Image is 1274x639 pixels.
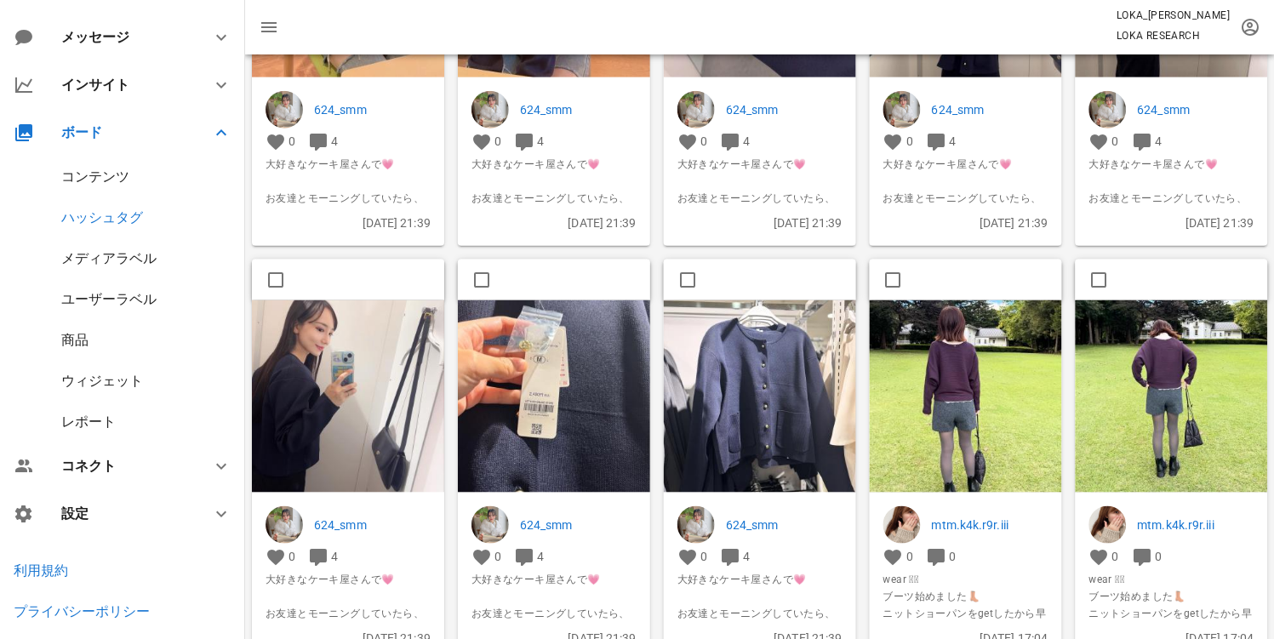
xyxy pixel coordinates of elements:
[14,562,68,579] a: 利用規約
[266,190,431,207] span: お友達とモーニングしていたら、
[677,156,843,173] span: 大好きなケーキ屋さんで💗
[743,549,750,562] span: 4
[726,100,843,119] a: 624_smm
[14,603,150,619] a: プライバシーポリシー
[677,91,715,128] img: 624_smm
[883,91,920,128] img: 624_smm
[906,134,913,148] span: 0
[61,458,191,474] div: コネクト
[1088,571,1254,588] span: wear‪ 𓈒𓏸
[61,77,191,93] div: インサイト
[1088,505,1126,543] img: mtm.k4k.r9r.iii
[883,156,1048,173] span: 大好きなケーキ屋さんで💗
[931,100,1048,119] a: 624_smm
[458,300,650,493] img: 564303326_18115969246542618_8743279182787088880_n.jpg
[471,505,509,543] img: 624_smm
[331,549,338,562] span: 4
[677,605,843,622] span: お友達とモーニングしていたら、
[1137,100,1254,119] a: 624_smm
[677,214,843,232] p: [DATE] 21:39
[1088,588,1254,605] span: ブーツ始めました👢
[314,515,431,533] a: 624_smm
[677,190,843,207] span: お友達とモーニングしていたら、
[266,214,431,232] p: [DATE] 21:39
[331,134,338,148] span: 4
[314,100,431,119] a: 624_smm
[677,571,843,588] span: 大好きなケーキ屋さんで💗
[61,168,129,185] a: コンテンツ
[494,134,501,148] span: 0
[883,588,1048,605] span: ブーツ始めました👢
[1111,549,1118,562] span: 0
[61,250,157,266] a: メディアラベル
[520,100,637,119] a: 624_smm
[1111,134,1118,148] span: 0
[1137,515,1254,533] a: mtm.k4k.r9r.iii
[883,605,1048,639] span: ニットショーパンをgetしたから早速₍ . ̫. ₎
[471,190,637,207] span: お友達とモーニングしていたら、
[537,549,544,562] span: 4
[61,414,116,430] a: レポート
[1088,190,1254,207] span: お友達とモーニングしていたら、
[471,571,637,588] span: 大好きなケーキ屋さんで💗
[1117,7,1230,24] p: LOKA_[PERSON_NAME]
[949,134,956,148] span: 4
[1088,214,1254,232] p: [DATE] 21:39
[726,515,843,533] a: 624_smm
[700,134,707,148] span: 0
[700,549,707,562] span: 0
[949,549,956,562] span: 0
[883,190,1048,207] span: お友達とモーニングしていたら、
[266,505,303,543] img: 624_smm
[471,156,637,173] span: 大好きなケーキ屋さんで💗
[61,332,89,348] a: 商品
[664,300,856,493] img: 564253949_18115969258542618_8635932239333662193_n.jpg
[1117,27,1230,44] p: LOKA RESEARCH
[471,91,509,128] img: 624_smm
[883,571,1048,588] span: wear‪ 𓈒𓏸
[289,549,295,562] span: 0
[883,505,920,543] img: mtm.k4k.r9r.iii
[931,515,1048,533] a: mtm.k4k.r9r.iii
[1088,605,1254,639] span: ニットショーパンをgetしたから早速₍ . ̫. ₎
[61,124,191,140] div: ボード
[252,300,444,493] img: 565505735_18115969234542618_4031252214723307437_n.jpg
[266,91,303,128] img: 624_smm
[471,605,637,622] span: お友達とモーニングしていたら、
[906,549,913,562] span: 0
[1075,300,1267,493] img: 563276468_18326644519215714_8702469697317372641_n.jpg
[494,549,501,562] span: 0
[61,209,143,225] a: ハッシュタグ
[1088,156,1254,173] span: 大好きなケーキ屋さんで💗
[266,156,431,173] span: 大好きなケーキ屋さんで💗
[61,291,157,307] a: ユーザーラベル
[266,571,431,588] span: 大好きなケーキ屋さんで💗
[1155,134,1162,148] span: 4
[883,214,1048,232] p: [DATE] 21:39
[289,134,295,148] span: 0
[520,515,637,533] a: 624_smm
[677,505,715,543] img: 624_smm
[743,134,750,148] span: 4
[471,214,637,232] p: [DATE] 21:39
[61,29,184,45] div: メッセージ
[61,373,143,389] a: ウィジェット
